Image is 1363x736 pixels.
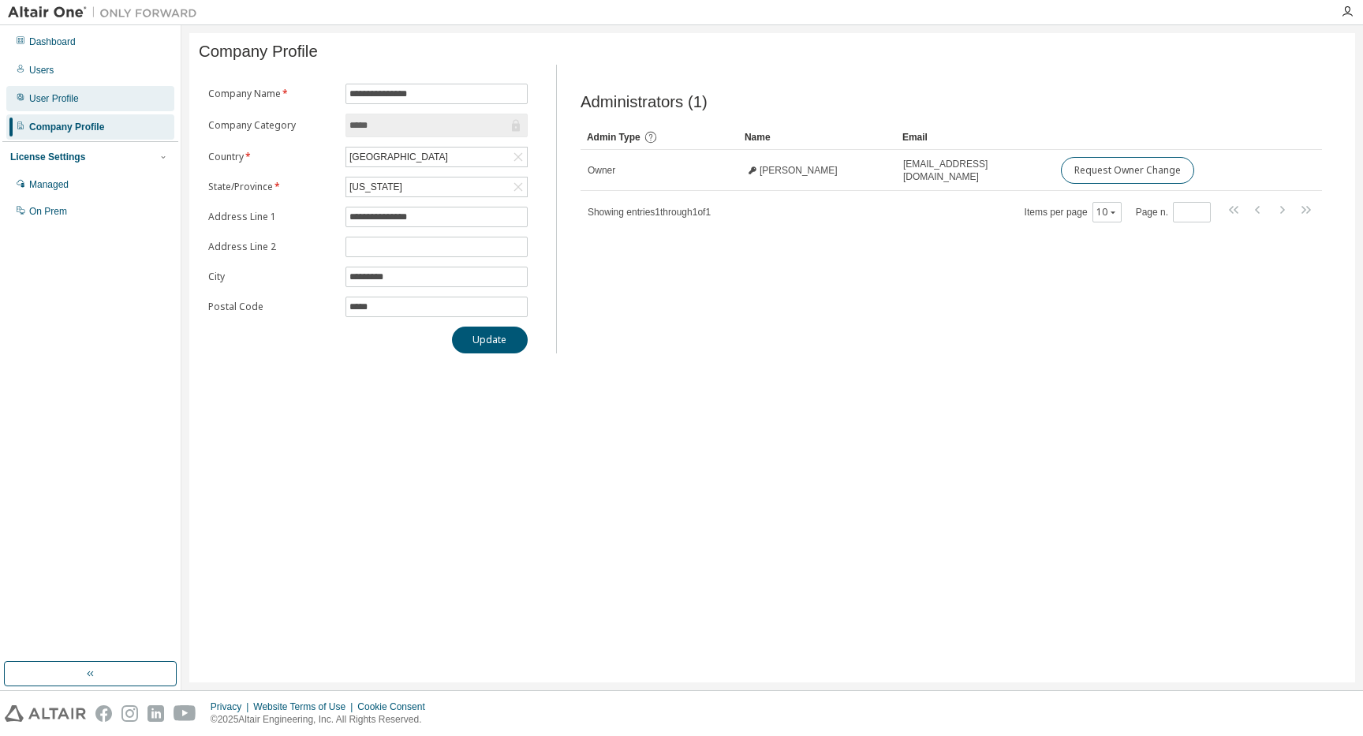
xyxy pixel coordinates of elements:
div: On Prem [29,205,67,218]
div: Cookie Consent [357,701,434,713]
button: Request Owner Change [1061,157,1194,184]
label: Postal Code [208,301,336,313]
div: [US_STATE] [346,177,527,196]
div: Website Terms of Use [253,701,357,713]
button: Update [452,327,528,353]
span: Showing entries 1 through 1 of 1 [588,207,711,218]
div: [GEOGRAPHIC_DATA] [346,148,527,166]
label: Company Category [208,119,336,132]
label: Address Line 1 [208,211,336,223]
div: Company Profile [29,121,104,133]
img: facebook.svg [95,705,112,722]
span: Owner [588,164,615,177]
img: Altair One [8,5,205,21]
div: User Profile [29,92,79,105]
label: Country [208,151,336,163]
label: Address Line 2 [208,241,336,253]
div: Dashboard [29,35,76,48]
div: Email [902,125,1047,150]
span: Items per page [1025,202,1122,222]
label: Company Name [208,88,336,100]
span: Administrators (1) [581,93,708,111]
div: Managed [29,178,69,191]
div: [US_STATE] [347,178,405,196]
div: Users [29,64,54,77]
button: 10 [1096,206,1118,219]
span: [PERSON_NAME] [760,164,838,177]
p: © 2025 Altair Engineering, Inc. All Rights Reserved. [211,713,435,727]
div: [GEOGRAPHIC_DATA] [347,148,450,166]
span: Page n. [1136,202,1211,222]
img: linkedin.svg [148,705,164,722]
img: altair_logo.svg [5,705,86,722]
div: Name [745,125,890,150]
span: Admin Type [587,132,640,143]
div: License Settings [10,151,85,163]
img: instagram.svg [121,705,138,722]
span: Company Profile [199,43,318,61]
span: [EMAIL_ADDRESS][DOMAIN_NAME] [903,158,1047,183]
label: State/Province [208,181,336,193]
div: Privacy [211,701,253,713]
label: City [208,271,336,283]
img: youtube.svg [174,705,196,722]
